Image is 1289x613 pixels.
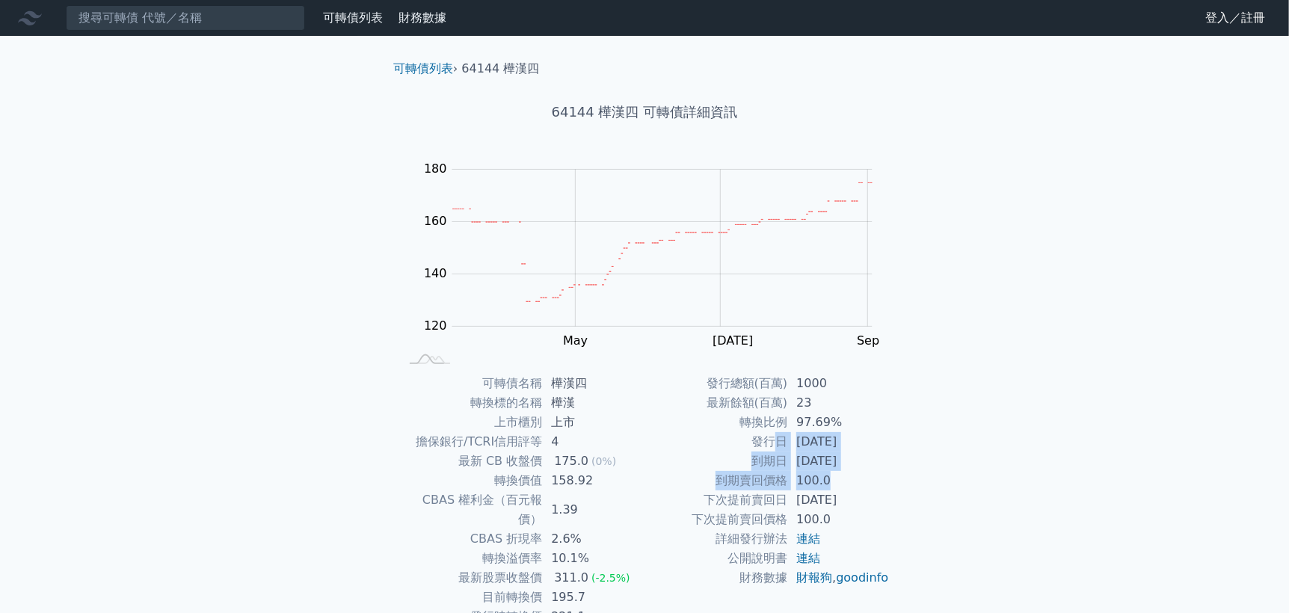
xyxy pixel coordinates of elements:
td: 97.69% [787,413,890,432]
td: [DATE] [787,490,890,510]
td: 目前轉換價 [399,588,542,607]
td: 195.7 [542,588,644,607]
iframe: Chat Widget [1214,541,1289,613]
td: 1.39 [542,490,644,529]
g: Chart [416,162,895,348]
tspan: Sep [857,334,879,348]
td: 4 [542,432,644,452]
td: 轉換比例 [644,413,787,432]
td: 2.6% [542,529,644,549]
div: 311.0 [551,568,591,588]
td: 上市櫃別 [399,413,542,432]
td: 上市 [542,413,644,432]
td: 可轉債名稱 [399,374,542,393]
td: 下次提前賣回價格 [644,510,787,529]
input: 搜尋可轉債 代號／名稱 [66,5,305,31]
td: CBAS 權利金（百元報價） [399,490,542,529]
tspan: 180 [424,162,447,176]
td: 轉換價值 [399,471,542,490]
td: 1000 [787,374,890,393]
td: 23 [787,393,890,413]
a: 財務數據 [399,10,446,25]
li: 64144 樺漢四 [462,60,540,78]
span: (-2.5%) [591,572,630,584]
g: Series [452,182,872,301]
a: 連結 [796,532,820,546]
a: 登入／註冊 [1193,6,1277,30]
tspan: [DATE] [713,334,753,348]
td: 到期日 [644,452,787,471]
a: 可轉債列表 [393,61,453,76]
tspan: 140 [424,267,447,281]
td: 發行總額(百萬) [644,374,787,393]
td: 樺漢 [542,393,644,413]
li: › [393,60,458,78]
a: 連結 [796,551,820,565]
td: 擔保銀行/TCRI信用評等 [399,432,542,452]
td: [DATE] [787,452,890,471]
td: 轉換標的名稱 [399,393,542,413]
td: 100.0 [787,471,890,490]
td: 10.1% [542,549,644,568]
tspan: May [563,334,588,348]
span: (0%) [591,455,616,467]
td: 轉換溢價率 [399,549,542,568]
td: 財務數據 [644,568,787,588]
td: 公開說明書 [644,549,787,568]
a: 可轉債列表 [323,10,383,25]
a: goodinfo [836,570,888,585]
td: , [787,568,890,588]
td: 100.0 [787,510,890,529]
td: 下次提前賣回日 [644,490,787,510]
a: 財報狗 [796,570,832,585]
div: 175.0 [551,452,591,471]
td: 158.92 [542,471,644,490]
tspan: 120 [424,319,447,333]
div: 聊天小工具 [1214,541,1289,613]
td: 發行日 [644,432,787,452]
td: 最新餘額(百萬) [644,393,787,413]
td: 詳細發行辦法 [644,529,787,549]
tspan: 160 [424,215,447,229]
td: 最新股票收盤價 [399,568,542,588]
td: CBAS 折現率 [399,529,542,549]
h1: 64144 樺漢四 可轉債詳細資訊 [381,102,908,123]
td: 最新 CB 收盤價 [399,452,542,471]
td: 到期賣回價格 [644,471,787,490]
td: [DATE] [787,432,890,452]
td: 樺漢四 [542,374,644,393]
